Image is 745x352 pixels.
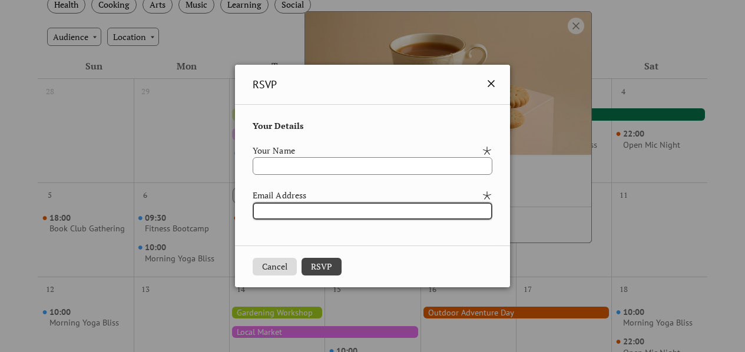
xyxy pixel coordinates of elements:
[253,119,304,132] span: Your Details
[253,258,297,275] button: Cancel
[253,189,479,202] div: Email Address
[253,144,479,157] div: Your Name
[302,258,342,275] button: RSVP
[253,77,277,92] span: RSVP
